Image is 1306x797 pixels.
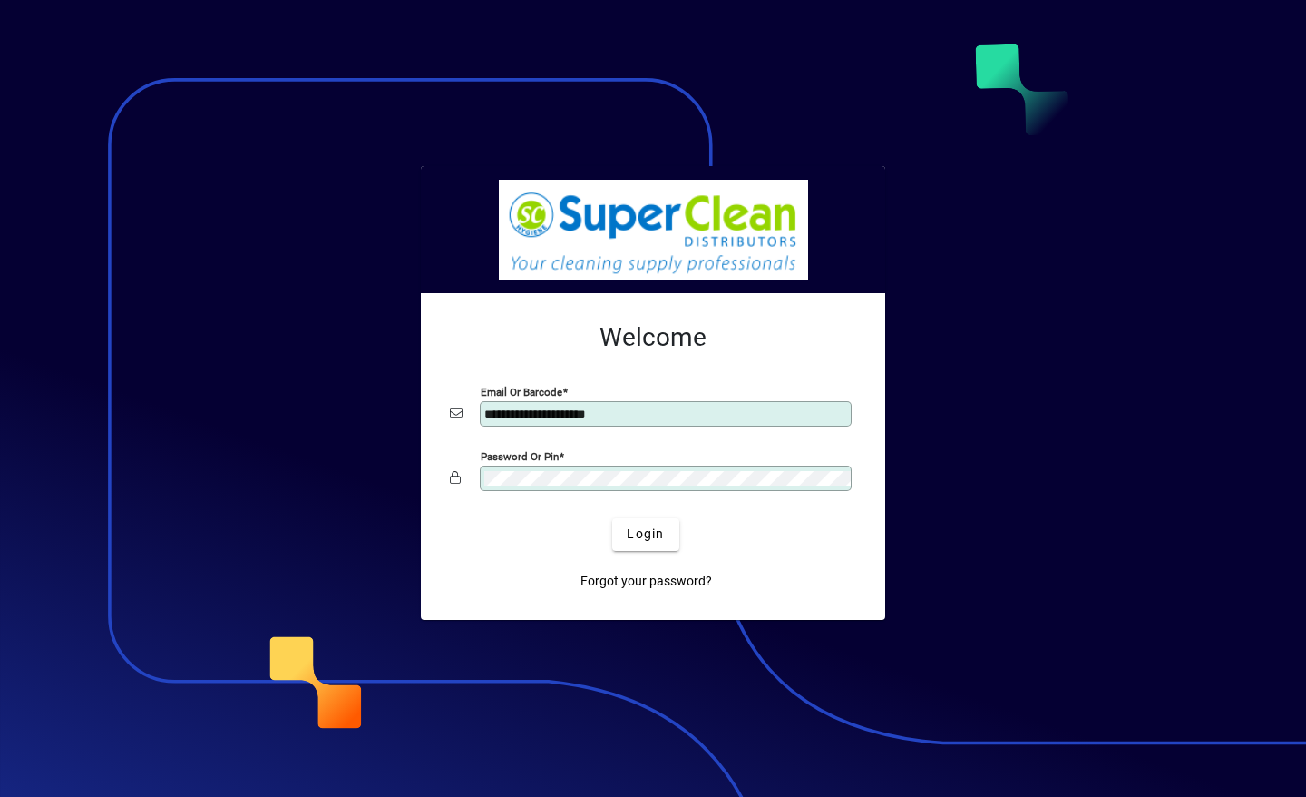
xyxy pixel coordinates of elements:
mat-label: Email or Barcode [481,385,562,398]
button: Login [612,518,678,551]
a: Forgot your password? [573,566,719,598]
span: Forgot your password? [580,572,712,591]
mat-label: Password or Pin [481,449,559,462]
h2: Welcome [450,322,856,353]
span: Login [627,525,664,544]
